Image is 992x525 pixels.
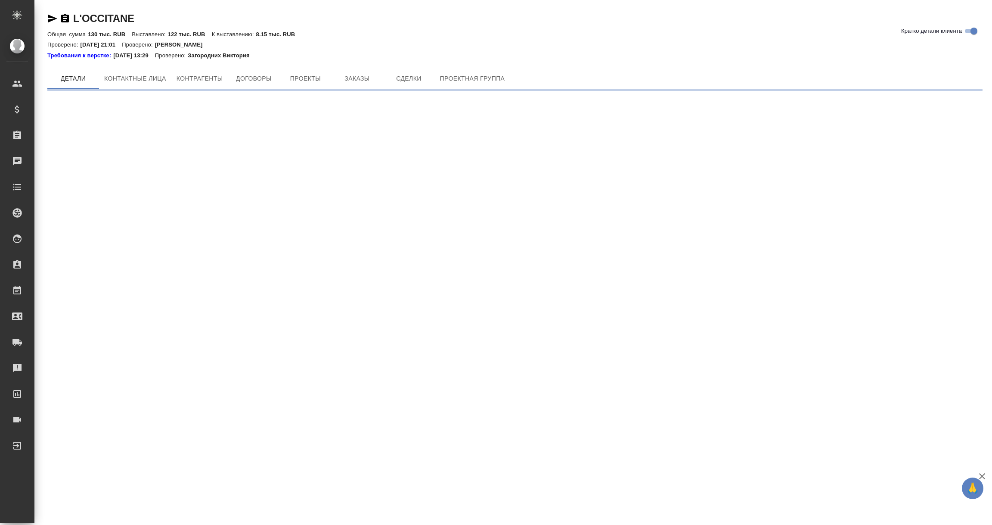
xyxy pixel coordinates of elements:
[965,479,980,497] span: 🙏
[155,41,209,48] p: [PERSON_NAME]
[47,51,113,60] a: Требования к верстке:
[104,73,166,84] span: Контактные лица
[53,73,94,84] span: Детали
[177,73,223,84] span: Контрагенты
[60,13,70,24] button: Скопировать ссылку
[962,478,983,499] button: 🙏
[901,27,962,35] span: Кратко детали клиента
[47,41,81,48] p: Проверено:
[336,73,378,84] span: Заказы
[113,51,155,60] p: [DATE] 13:29
[88,31,132,37] p: 130 тыс. RUB
[388,73,429,84] span: Сделки
[81,41,122,48] p: [DATE] 21:01
[440,73,505,84] span: Проектная группа
[212,31,256,37] p: К выставлению:
[285,73,326,84] span: Проекты
[233,73,274,84] span: Договоры
[188,51,256,60] p: Загородних Виктория
[73,12,134,24] a: L'OCCITANE
[155,51,188,60] p: Проверено:
[132,31,167,37] p: Выставлено:
[168,31,212,37] p: 122 тыс. RUB
[47,31,88,37] p: Общая сумма
[256,31,302,37] p: 8.15 тыс. RUB
[47,51,113,60] div: Нажми, чтобы открыть папку с инструкцией
[47,13,58,24] button: Скопировать ссылку для ЯМессенджера
[122,41,155,48] p: Проверено:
